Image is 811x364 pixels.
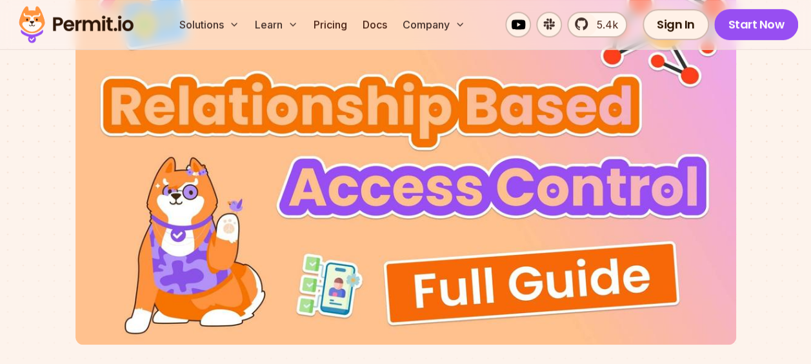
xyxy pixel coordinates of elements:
[13,3,139,46] img: Permit logo
[643,9,709,40] a: Sign In
[308,12,352,37] a: Pricing
[589,17,618,32] span: 5.4k
[357,12,392,37] a: Docs
[567,12,627,37] a: 5.4k
[250,12,303,37] button: Learn
[714,9,799,40] a: Start Now
[174,12,245,37] button: Solutions
[397,12,470,37] button: Company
